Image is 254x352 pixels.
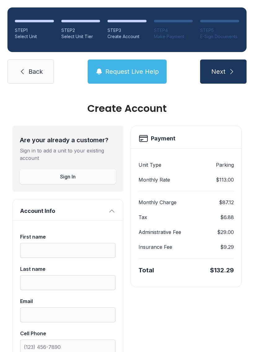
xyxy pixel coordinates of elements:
div: STEP 3 [107,27,147,33]
span: Next [211,67,226,76]
div: Select Unit Tier [61,33,100,40]
div: First name [20,233,116,240]
div: Total [138,266,154,275]
div: STEP 2 [61,27,100,33]
dt: Monthly Charge [138,199,177,206]
div: STEP 1 [15,27,54,33]
dt: Unit Type [138,161,161,169]
button: Account Info [13,199,123,220]
div: $132.29 [210,266,234,275]
div: Email [20,297,116,305]
dd: $6.88 [220,213,234,221]
h2: Payment [151,134,175,143]
span: Account Info [20,207,106,215]
dt: Monthly Rate [138,176,170,183]
dd: $113.00 [216,176,234,183]
dd: $87.12 [219,199,234,206]
div: Sign in to add a unit to your existing account [20,147,116,162]
div: Last name [20,265,116,273]
div: Select Unit [15,33,54,40]
dt: Administrative Fee [138,228,181,236]
dd: $29.00 [217,228,234,236]
dt: Insurance Fee [138,243,172,251]
dd: $9.29 [220,243,234,251]
input: Last name [20,275,116,290]
span: Request Live Help [105,67,159,76]
dd: Parking [216,161,234,169]
input: Email [20,307,116,322]
div: STEP 5 [200,27,239,33]
div: Create Account [107,33,147,40]
span: Sign In [60,173,76,180]
div: Make Payment [154,33,193,40]
div: STEP 4 [154,27,193,33]
dt: Tax [138,213,147,221]
div: Create Account [12,103,242,113]
span: Back [28,67,43,76]
div: E-Sign Documents [200,33,239,40]
div: Cell Phone [20,330,116,337]
input: First name [20,243,116,258]
div: Are your already a customer? [20,136,116,144]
